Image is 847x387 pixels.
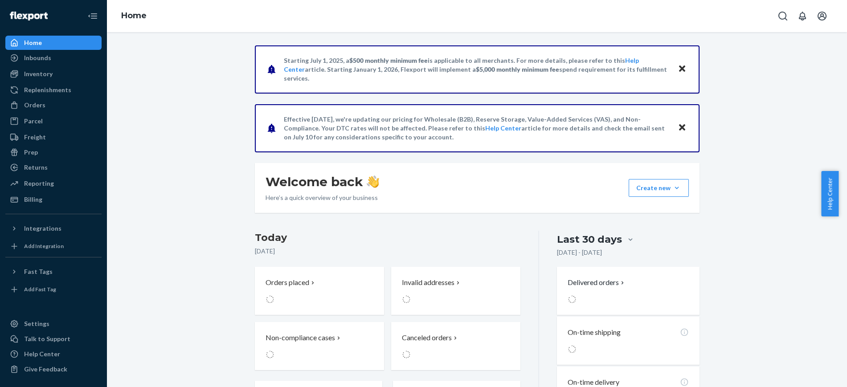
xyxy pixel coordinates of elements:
h3: Today [255,231,521,245]
button: Non-compliance cases [255,322,384,370]
button: Fast Tags [5,265,102,279]
p: Here’s a quick overview of your business [266,193,379,202]
button: Help Center [821,171,839,216]
a: Freight [5,130,102,144]
p: On-time shipping [568,327,621,338]
div: Replenishments [24,86,71,94]
a: Orders [5,98,102,112]
a: Inbounds [5,51,102,65]
p: Invalid addresses [402,277,454,288]
p: Canceled orders [402,333,452,343]
img: hand-wave emoji [367,175,379,188]
div: Home [24,38,42,47]
a: Settings [5,317,102,331]
div: Inbounds [24,53,51,62]
h1: Welcome back [266,174,379,190]
a: Add Fast Tag [5,282,102,297]
button: Close [676,122,688,134]
p: Orders placed [266,277,309,288]
div: Freight [24,133,46,142]
button: Orders placed [255,267,384,315]
div: Add Integration [24,242,64,250]
img: Flexport logo [10,12,48,20]
a: Home [121,11,147,20]
div: Returns [24,163,48,172]
div: Billing [24,195,42,204]
a: Parcel [5,114,102,128]
p: [DATE] [255,247,521,256]
a: Inventory [5,67,102,81]
button: Close [676,63,688,76]
a: Replenishments [5,83,102,97]
button: Open account menu [813,7,831,25]
a: Billing [5,192,102,207]
p: Non-compliance cases [266,333,335,343]
span: $500 monthly minimum fee [349,57,428,64]
div: Reporting [24,179,54,188]
ol: breadcrumbs [114,3,154,29]
p: Starting July 1, 2025, a is applicable to all merchants. For more details, please refer to this a... [284,56,669,83]
div: Help Center [24,350,60,358]
a: Help Center [5,347,102,361]
a: Help Center [485,124,521,132]
a: Returns [5,160,102,175]
div: Settings [24,319,49,328]
div: Orders [24,101,45,110]
div: Inventory [24,69,53,78]
button: Canceled orders [391,322,520,370]
div: Last 30 days [557,232,622,246]
button: Give Feedback [5,362,102,376]
button: Invalid addresses [391,267,520,315]
span: $5,000 monthly minimum fee [476,65,559,73]
div: Add Fast Tag [24,285,56,293]
p: Effective [DATE], we're updating our pricing for Wholesale (B2B), Reserve Storage, Value-Added Se... [284,115,669,142]
button: Integrations [5,221,102,236]
button: Open notifications [794,7,811,25]
div: Talk to Support [24,334,70,343]
div: Prep [24,148,38,157]
a: Reporting [5,176,102,191]
div: Integrations [24,224,61,233]
button: Open Search Box [774,7,792,25]
button: Close Navigation [84,7,102,25]
a: Talk to Support [5,332,102,346]
p: [DATE] - [DATE] [557,248,602,257]
button: Delivered orders [568,277,626,288]
a: Prep [5,145,102,159]
div: Parcel [24,117,43,126]
button: Create new [629,179,689,197]
a: Add Integration [5,239,102,253]
div: Give Feedback [24,365,67,374]
div: Fast Tags [24,267,53,276]
a: Home [5,36,102,50]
